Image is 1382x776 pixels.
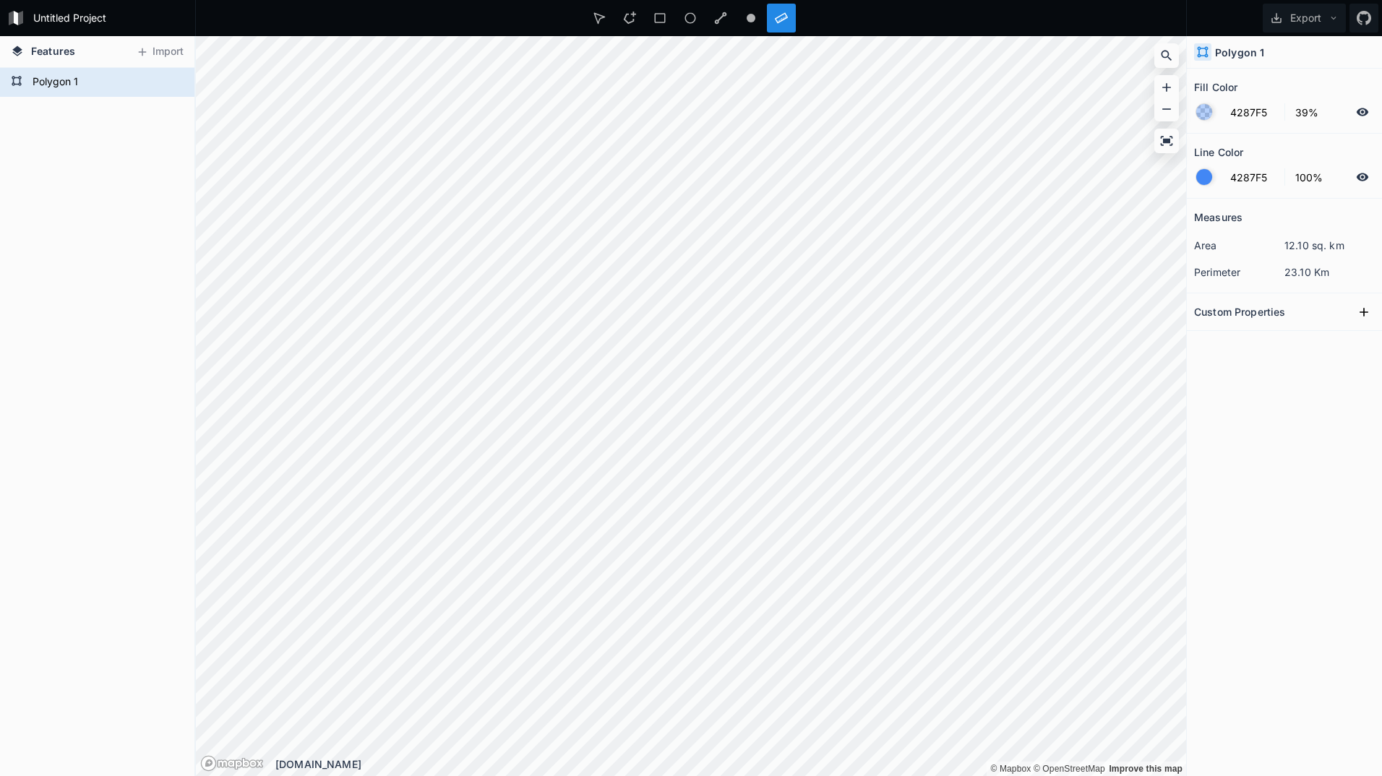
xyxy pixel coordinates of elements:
button: Export [1263,4,1346,33]
a: Map feedback [1109,764,1183,774]
dt: perimeter [1194,264,1284,280]
h2: Custom Properties [1194,301,1285,323]
span: Features [31,43,75,59]
dd: 23.10 Km [1284,264,1375,280]
button: Import [129,40,191,64]
div: [DOMAIN_NAME] [275,756,1186,772]
h2: Line Color [1194,141,1243,163]
a: Mapbox logo [200,755,264,772]
a: Mapbox [990,764,1031,774]
h2: Measures [1194,206,1242,228]
a: OpenStreetMap [1034,764,1105,774]
h4: Polygon 1 [1215,45,1264,60]
dd: 12.10 sq. km [1284,238,1375,253]
dt: area [1194,238,1284,253]
h2: Fill Color [1194,76,1237,98]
